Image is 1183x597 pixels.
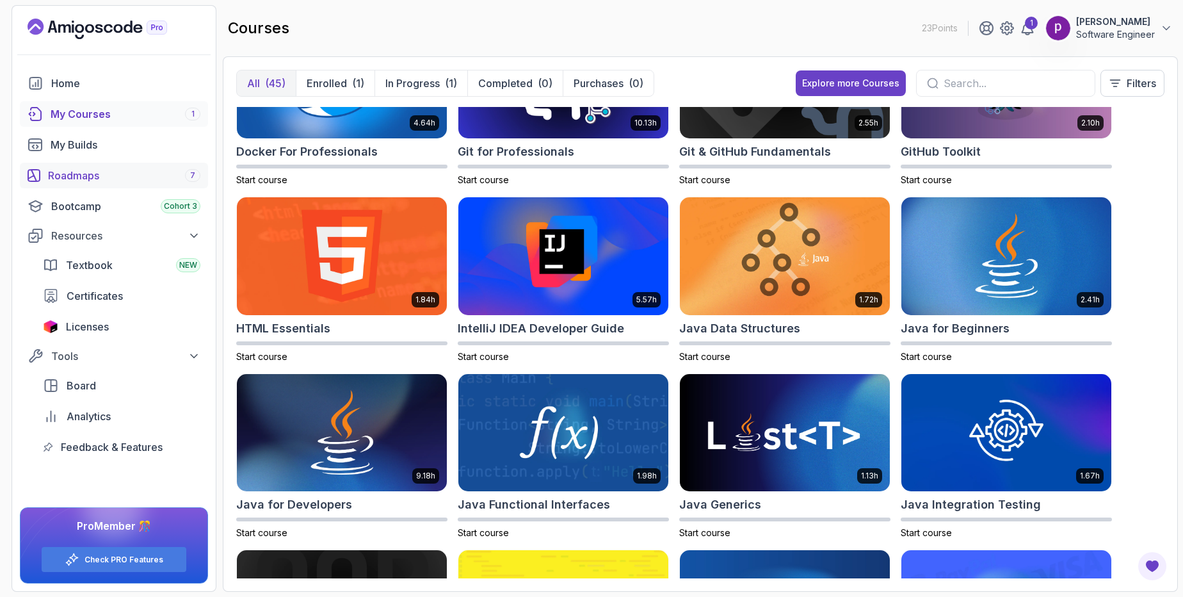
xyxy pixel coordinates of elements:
[458,320,624,338] h2: IntelliJ IDEA Developer Guide
[51,228,200,243] div: Resources
[901,143,981,161] h2: GitHub Toolkit
[1076,15,1155,28] p: [PERSON_NAME]
[1020,20,1035,36] a: 1
[67,378,96,393] span: Board
[35,404,208,429] a: analytics
[236,351,287,362] span: Start course
[66,319,109,334] span: Licenses
[35,373,208,398] a: board
[51,76,200,91] div: Home
[1137,551,1168,582] button: Open Feedback Button
[458,374,668,492] img: Java Functional Interfaces card
[636,295,657,305] p: 5.57h
[237,70,296,96] button: All(45)
[467,70,563,96] button: Completed(0)
[164,201,197,211] span: Cohort 3
[858,118,878,128] p: 2.55h
[51,137,200,152] div: My Builds
[679,143,831,161] h2: Git & GitHub Fundamentals
[944,76,1084,91] input: Search...
[416,471,435,481] p: 9.18h
[20,132,208,158] a: builds
[67,409,111,424] span: Analytics
[28,19,197,39] a: Landing page
[307,76,347,91] p: Enrolled
[629,76,643,91] div: (0)
[179,260,197,270] span: NEW
[445,76,457,91] div: (1)
[20,224,208,247] button: Resources
[901,174,952,185] span: Start course
[236,496,352,514] h2: Java for Developers
[859,295,878,305] p: 1.72h
[1046,16,1070,40] img: user profile image
[1080,471,1100,481] p: 1.67h
[901,351,952,362] span: Start course
[680,374,890,492] img: Java Generics card
[458,496,610,514] h2: Java Functional Interfaces
[228,18,289,38] h2: courses
[20,345,208,368] button: Tools
[458,174,509,185] span: Start course
[41,546,187,573] button: Check PRO Features
[237,197,447,315] img: HTML Essentials card
[901,496,1041,514] h2: Java Integration Testing
[374,70,467,96] button: In Progress(1)
[538,76,552,91] div: (0)
[679,320,800,338] h2: Java Data Structures
[901,320,1010,338] h2: Java for Beginners
[1100,70,1164,97] button: Filters
[901,197,1111,315] img: Java for Beginners card
[796,70,906,96] button: Explore more Courses
[191,109,195,119] span: 1
[35,434,208,460] a: feedback
[901,374,1111,492] img: Java Integration Testing card
[66,258,113,273] span: Textbook
[51,199,200,214] div: Bootcamp
[634,118,657,128] p: 10.13h
[563,70,654,96] button: Purchases(0)
[296,70,374,96] button: Enrolled(1)
[458,527,509,538] span: Start course
[458,351,509,362] span: Start course
[802,77,899,90] div: Explore more Courses
[1076,28,1155,41] p: Software Engineer
[20,163,208,188] a: roadmaps
[679,527,730,538] span: Start course
[67,288,123,304] span: Certificates
[861,471,878,481] p: 1.13h
[51,106,200,122] div: My Courses
[237,374,447,492] img: Java for Developers card
[43,320,58,333] img: jetbrains icon
[1127,76,1156,91] p: Filters
[236,527,287,538] span: Start course
[414,118,435,128] p: 4.64h
[61,439,163,455] span: Feedback & Features
[51,348,200,364] div: Tools
[415,295,435,305] p: 1.84h
[478,76,533,91] p: Completed
[35,252,208,278] a: textbook
[922,22,958,35] p: 23 Points
[247,76,260,91] p: All
[236,320,330,338] h2: HTML Essentials
[679,174,730,185] span: Start course
[458,143,574,161] h2: Git for Professionals
[20,193,208,219] a: bootcamp
[35,314,208,339] a: licenses
[679,496,761,514] h2: Java Generics
[385,76,440,91] p: In Progress
[680,197,890,315] img: Java Data Structures card
[1081,118,1100,128] p: 2.10h
[679,351,730,362] span: Start course
[20,70,208,96] a: home
[352,76,364,91] div: (1)
[574,76,624,91] p: Purchases
[20,101,208,127] a: courses
[190,170,195,181] span: 7
[236,174,287,185] span: Start course
[458,197,668,315] img: IntelliJ IDEA Developer Guide card
[48,168,200,183] div: Roadmaps
[637,471,657,481] p: 1.98h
